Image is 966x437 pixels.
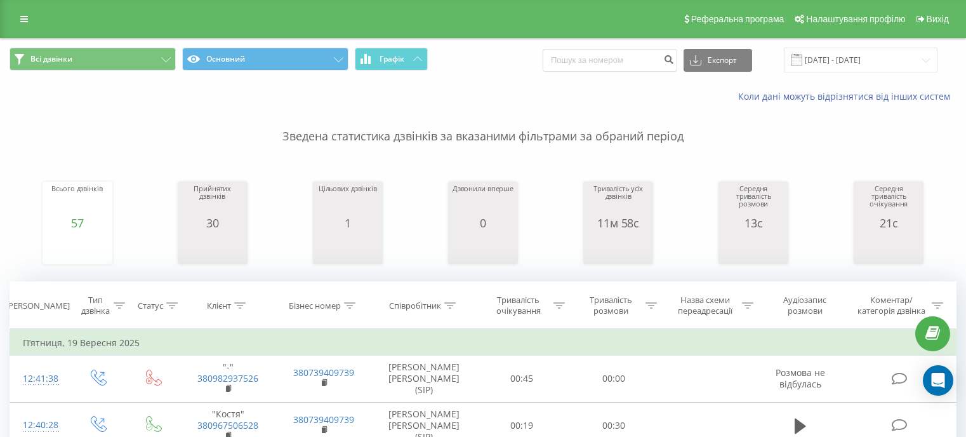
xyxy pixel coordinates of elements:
[10,103,956,145] p: Зведена статистика дзвінків за вказаними фільтрами за обраний період
[672,295,738,316] div: Назва схеми переадресації
[293,413,354,426] a: 380739409739
[23,366,56,391] div: 12:41:38
[380,55,404,64] span: Графік
[181,185,244,217] div: Прийнятих дзвінків
[684,49,752,72] button: Експорт
[923,365,953,396] div: Open Intercom Messenger
[319,217,377,229] div: 1
[10,330,956,356] td: П’ятниця, 19 Вересня 2025
[182,48,348,71] button: Основний
[722,217,785,229] div: 13с
[80,295,110,316] div: Тип дзвінка
[586,217,650,229] div: 11м 58с
[487,295,550,316] div: Тривалість очікування
[738,90,956,102] a: Коли дані можуть відрізнятися вiд інших систем
[319,185,377,217] div: Цільових дзвінків
[51,185,102,217] div: Всього дзвінків
[806,14,905,24] span: Налаштування профілю
[543,49,677,72] input: Пошук за номером
[691,14,784,24] span: Реферальна програма
[453,185,513,217] div: Дзвонили вперше
[776,366,825,390] span: Розмова не відбулась
[568,356,661,403] td: 00:00
[586,185,650,217] div: Тривалість усіх дзвінків
[927,14,949,24] span: Вихід
[181,217,244,229] div: 30
[6,300,70,311] div: [PERSON_NAME]
[475,356,568,403] td: 00:45
[180,356,275,403] td: "-"
[857,185,920,217] div: Середня тривалість очікування
[768,295,842,316] div: Аудіозапис розмови
[10,48,176,71] button: Всі дзвінки
[207,300,231,311] div: Клієнт
[453,217,513,229] div: 0
[355,48,428,71] button: Графік
[389,300,441,311] div: Співробітник
[197,372,258,384] a: 380982937526
[854,295,929,316] div: Коментар/категорія дзвінка
[30,54,72,64] span: Всі дзвінки
[857,217,920,229] div: 21с
[51,217,102,229] div: 57
[293,366,354,379] a: 380739409739
[372,356,475,403] td: [PERSON_NAME] [PERSON_NAME] (SIP)
[289,300,341,311] div: Бізнес номер
[579,295,643,316] div: Тривалість розмови
[138,300,163,311] div: Статус
[722,185,785,217] div: Середня тривалість розмови
[197,419,258,431] a: 380967506528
